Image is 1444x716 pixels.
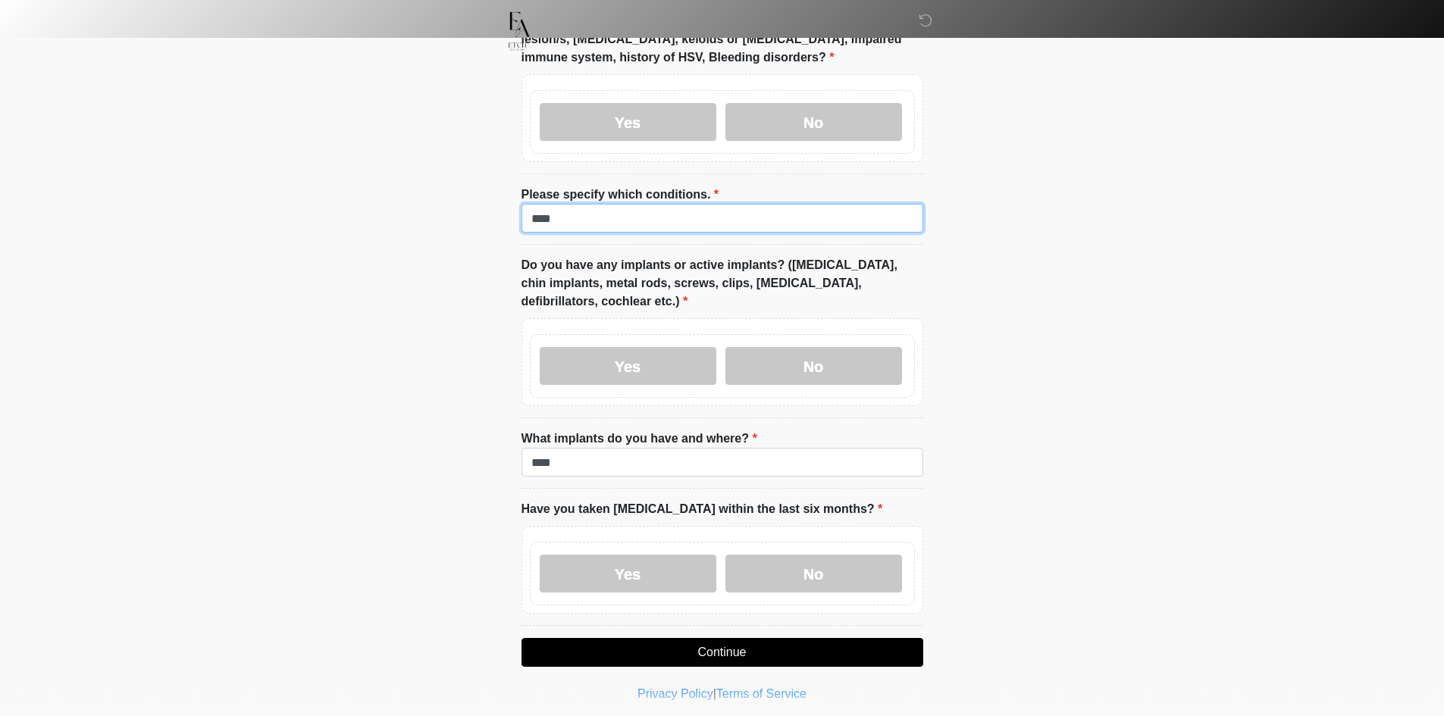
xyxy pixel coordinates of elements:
[522,430,757,448] label: What implants do you have and where?
[506,11,531,51] img: Etch Aesthetics Logo
[725,555,902,592] label: No
[637,687,713,700] a: Privacy Policy
[725,103,902,141] label: No
[540,555,716,592] label: Yes
[522,186,719,204] label: Please specify which conditions.
[540,347,716,385] label: Yes
[522,500,883,518] label: Have you taken [MEDICAL_DATA] within the last six months?
[522,256,923,311] label: Do you have any implants or active implants? ([MEDICAL_DATA], chin implants, metal rods, screws, ...
[522,638,923,667] button: Continue
[713,687,716,700] a: |
[725,347,902,385] label: No
[716,687,807,700] a: Terms of Service
[540,103,716,141] label: Yes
